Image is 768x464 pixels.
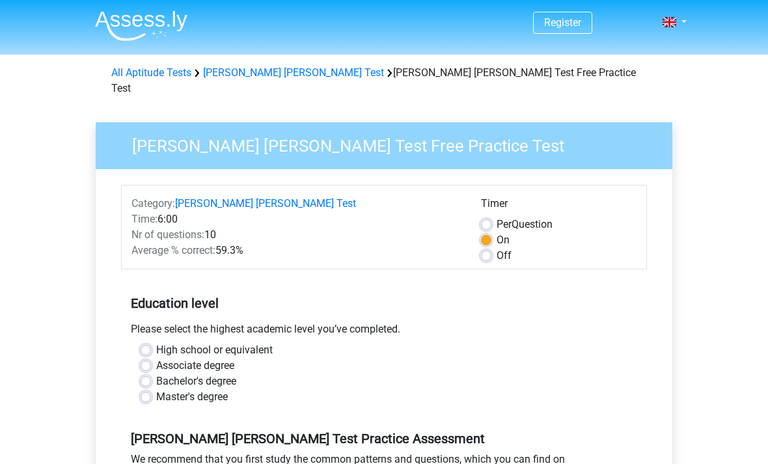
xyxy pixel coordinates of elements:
[497,248,512,264] label: Off
[131,197,175,210] span: Category:
[122,212,471,227] div: 6:00
[497,218,512,230] span: Per
[175,197,356,210] a: [PERSON_NAME] [PERSON_NAME] Test
[156,389,228,405] label: Master's degree
[122,243,471,258] div: 59.3%
[131,290,637,316] h5: Education level
[131,244,215,256] span: Average % correct:
[121,321,647,342] div: Please select the highest academic level you’ve completed.
[497,232,510,248] label: On
[156,342,273,358] label: High school or equivalent
[122,227,471,243] div: 10
[131,213,158,225] span: Time:
[106,65,662,96] div: [PERSON_NAME] [PERSON_NAME] Test Free Practice Test
[131,431,637,446] h5: [PERSON_NAME] [PERSON_NAME] Test Practice Assessment
[544,16,581,29] a: Register
[203,66,384,79] a: [PERSON_NAME] [PERSON_NAME] Test
[111,66,191,79] a: All Aptitude Tests
[156,374,236,389] label: Bachelor's degree
[95,10,187,41] img: Assessly
[481,196,637,217] div: Timer
[497,217,553,232] label: Question
[117,131,663,156] h3: [PERSON_NAME] [PERSON_NAME] Test Free Practice Test
[156,358,234,374] label: Associate degree
[131,228,204,241] span: Nr of questions:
